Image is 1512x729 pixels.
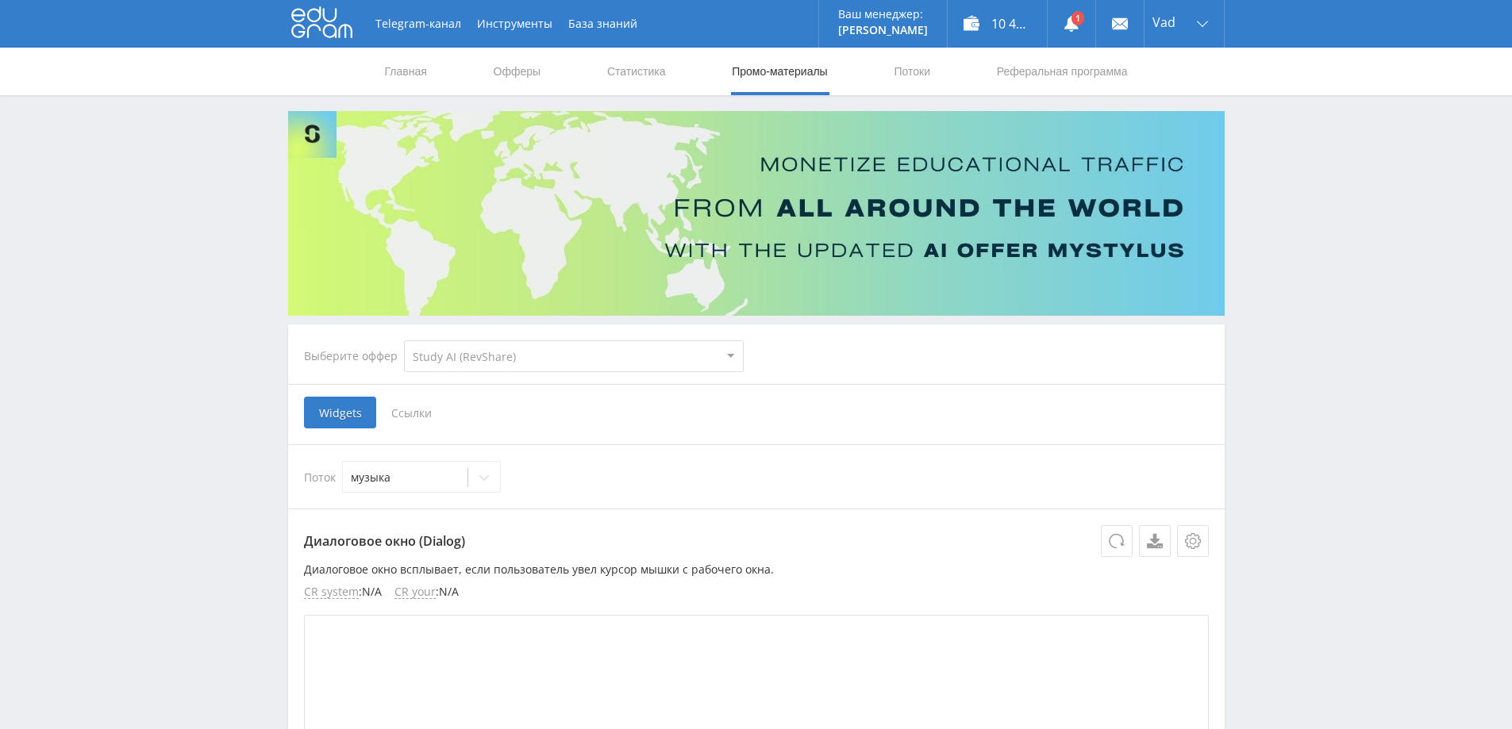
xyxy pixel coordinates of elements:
button: Настройки [1177,525,1209,557]
span: Ссылки [376,397,447,428]
a: Потоки [892,48,932,95]
div: Поток [304,461,1209,493]
a: Статистика [606,48,668,95]
img: Banner [288,111,1225,316]
span: CR system [304,585,359,599]
a: Промо-материалы [730,48,829,95]
a: Главная [383,48,429,95]
p: Ваш менеджер: [838,8,928,21]
p: [PERSON_NAME] [838,24,928,36]
span: CR your [394,585,436,599]
button: Обновить [1101,525,1133,557]
span: Vad [1152,16,1175,29]
span: Widgets [304,397,376,428]
li: : N/A [304,585,382,599]
p: Диалоговое окно всплывает, если пользователь увел курсор мышки с рабочего окна. [304,563,1209,576]
a: Офферы [492,48,543,95]
a: Скачать [1139,525,1171,557]
p: Диалоговое окно (Dialog) [304,525,1209,557]
li: : N/A [394,585,459,599]
div: Выберите оффер [304,350,404,363]
a: Реферальная программа [995,48,1129,95]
